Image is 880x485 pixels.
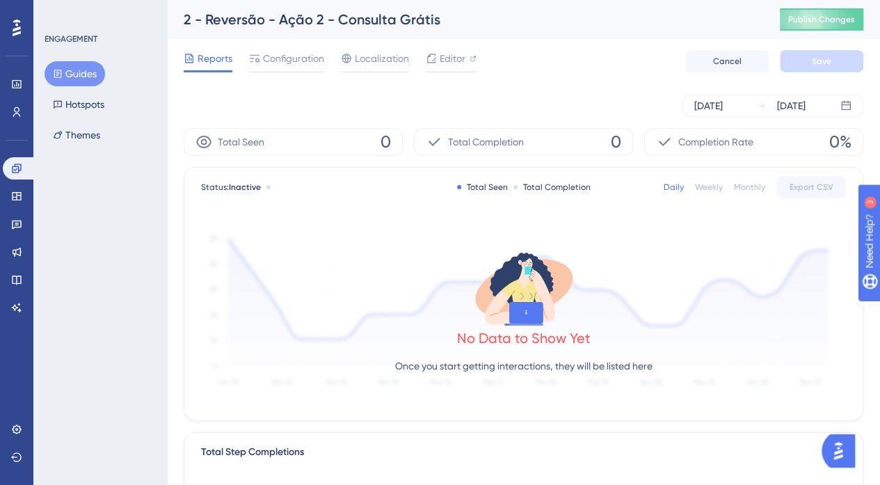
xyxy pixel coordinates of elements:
span: Configuration [263,50,324,67]
button: Guides [45,61,105,86]
div: Daily [664,182,684,193]
div: [DATE] [694,97,723,114]
span: Inactive [229,182,261,192]
span: Save [812,56,831,67]
span: Export CSV [790,182,833,193]
button: Export CSV [776,176,846,198]
span: Total Completion [448,134,524,150]
div: [DATE] [777,97,806,114]
div: Total Seen [457,182,508,193]
span: Localization [355,50,409,67]
span: 0 [381,131,391,153]
div: ENGAGEMENT [45,33,97,45]
span: Editor [440,50,465,67]
span: Total Seen [218,134,264,150]
span: Reports [198,50,232,67]
span: 0 [611,131,621,153]
button: Hotspots [45,92,113,117]
div: 2 - Reversão - Ação 2 - Consulta Grátis [184,10,745,29]
div: No Data to Show Yet [457,328,591,348]
span: Need Help? [33,3,87,20]
p: Once you start getting interactions, they will be listed here [395,358,653,374]
button: Publish Changes [780,8,863,31]
span: Cancel [713,56,742,67]
span: Status: [201,182,261,193]
span: 0% [829,131,851,153]
div: Weekly [695,182,723,193]
iframe: UserGuiding AI Assistant Launcher [822,430,863,472]
div: 3 [97,7,101,18]
button: Save [780,50,863,72]
div: Total Step Completions [201,444,304,461]
span: Publish Changes [788,14,855,25]
button: Cancel [685,50,769,72]
div: Total Completion [513,182,591,193]
div: Monthly [734,182,765,193]
button: Themes [45,122,109,148]
span: Completion Rate [678,134,753,150]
